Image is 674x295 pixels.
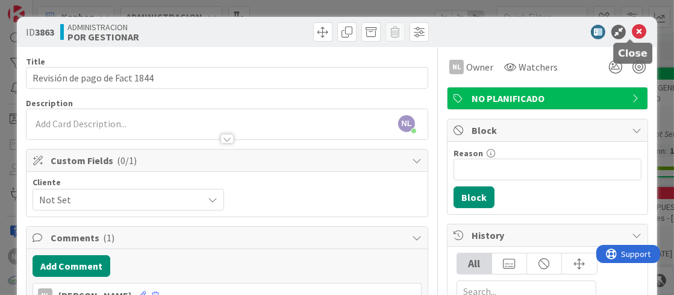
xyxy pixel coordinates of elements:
span: ADMINISTRACION [67,22,139,32]
div: Cliente [33,178,224,186]
span: Block [472,123,626,138]
input: type card name here... [26,67,428,89]
div: All [457,253,492,274]
span: Watchers [519,60,558,74]
b: 3863 [35,26,54,38]
span: Custom Fields [51,153,406,168]
span: Description [26,98,73,109]
span: Not Set [39,191,197,208]
label: Title [26,56,45,67]
span: Owner [466,60,493,74]
label: Reason [454,148,483,159]
span: ( 0/1 ) [117,154,137,167]
button: Add Comment [33,255,110,277]
span: Support [25,2,55,16]
span: NO PLANIFICADO [472,91,626,106]
span: Comments [51,230,406,245]
span: ( 1 ) [103,232,114,244]
span: NL [398,115,415,132]
span: History [472,228,626,243]
h5: Close [618,48,647,59]
b: POR GESTIONAR [67,32,139,42]
button: Block [454,186,495,208]
div: NL [449,60,464,74]
span: ID [26,25,54,39]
